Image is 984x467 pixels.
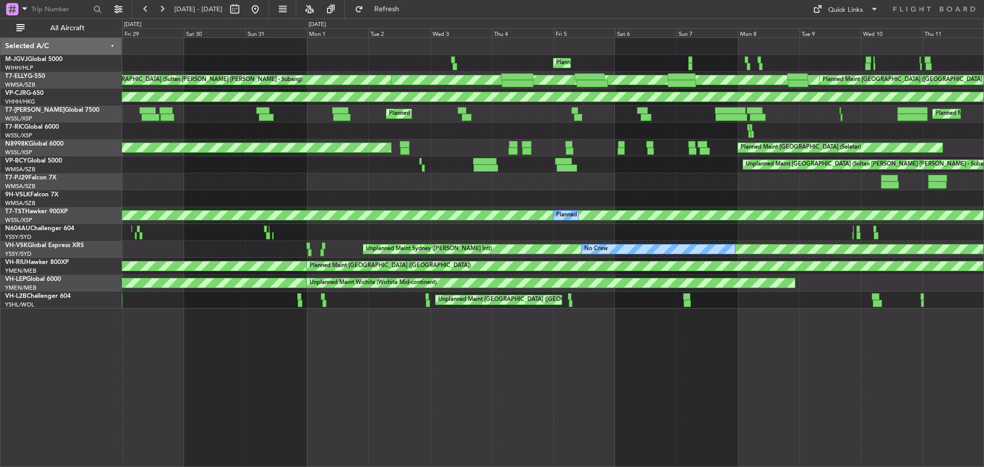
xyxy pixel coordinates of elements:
div: Unplanned Maint Sydney ([PERSON_NAME] Intl) [366,241,492,257]
button: Refresh [350,1,412,17]
div: Thu 11 [922,28,984,37]
a: WSSL/XSP [5,149,32,156]
div: No Crew [584,241,608,257]
a: YMEN/MEB [5,267,36,275]
a: VH-VSKGlobal Express XRS [5,242,84,249]
span: Refresh [365,6,408,13]
div: Wed 10 [861,28,922,37]
a: N8998KGlobal 6000 [5,141,64,147]
div: Mon 1 [307,28,368,37]
a: T7-[PERSON_NAME]Global 7500 [5,107,99,113]
a: WMSA/SZB [5,166,35,173]
span: N604AU [5,226,30,232]
div: Unplanned Maint [GEOGRAPHIC_DATA] ([GEOGRAPHIC_DATA]) [438,292,607,308]
a: VP-BCYGlobal 5000 [5,158,62,164]
span: VP-CJR [5,90,26,96]
span: VH-L2B [5,293,27,299]
a: YSSY/SYD [5,233,31,241]
button: Quick Links [808,1,884,17]
div: [DATE] [124,21,141,29]
span: T7-RIC [5,124,24,130]
a: T7-RICGlobal 6000 [5,124,59,130]
a: YSSY/SYD [5,250,31,258]
div: Planned Maint [GEOGRAPHIC_DATA] ([GEOGRAPHIC_DATA]) [310,258,471,274]
span: T7-TST [5,209,25,215]
a: WMSA/SZB [5,182,35,190]
span: VH-LEP [5,276,26,282]
div: [DATE] [309,21,326,29]
a: WMSA/SZB [5,81,35,89]
div: Fri 5 [553,28,615,37]
span: T7-ELLY [5,73,28,79]
a: WSSL/XSP [5,216,32,224]
div: Sun 31 [245,28,307,37]
span: All Aircraft [27,25,108,32]
div: Planned Maint Dubai (Al Maktoum Intl) [389,106,490,121]
a: WSSL/XSP [5,132,32,139]
span: M-JGVJ [5,56,28,63]
span: T7-PJ29 [5,175,28,181]
a: M-JGVJGlobal 5000 [5,56,63,63]
span: VH-VSK [5,242,28,249]
a: VH-LEPGlobal 6000 [5,276,61,282]
div: Mon 8 [738,28,799,37]
a: WIHH/HLP [5,64,33,72]
span: 9H-VSLK [5,192,30,198]
a: N604AUChallenger 604 [5,226,74,232]
a: T7-ELLYG-550 [5,73,45,79]
a: WSSL/XSP [5,115,32,123]
div: Planned Maint [GEOGRAPHIC_DATA] (Seletar) [556,55,676,71]
div: Planned Maint [GEOGRAPHIC_DATA] (Sultan [PERSON_NAME] [PERSON_NAME] - Subang) [64,72,302,88]
a: T7-PJ29Falcon 7X [5,175,56,181]
a: VH-L2BChallenger 604 [5,293,71,299]
div: Sat 30 [184,28,245,37]
button: All Aircraft [11,20,111,36]
a: 9H-VSLKFalcon 7X [5,192,58,198]
div: Wed 3 [430,28,492,37]
span: [DATE] - [DATE] [174,5,222,14]
span: VP-BCY [5,158,27,164]
a: VH-RIUHawker 800XP [5,259,69,266]
span: VH-RIU [5,259,26,266]
a: YSHL/WOL [5,301,34,309]
div: Sat 6 [615,28,676,37]
div: Quick Links [828,5,863,15]
a: YMEN/MEB [5,284,36,292]
div: Fri 29 [122,28,184,37]
span: N8998K [5,141,29,147]
a: VHHH/HKG [5,98,35,106]
a: VP-CJRG-650 [5,90,44,96]
span: T7-[PERSON_NAME] [5,107,65,113]
a: WMSA/SZB [5,199,35,207]
div: Planned Maint [GEOGRAPHIC_DATA] (Seletar) [741,140,861,155]
input: Trip Number [31,2,90,17]
div: Thu 4 [492,28,553,37]
div: Tue 9 [799,28,861,37]
div: Unplanned Maint Wichita (Wichita Mid-continent) [310,275,437,291]
a: T7-TSTHawker 900XP [5,209,68,215]
div: Planned Maint [556,208,593,223]
div: Sun 7 [676,28,738,37]
div: Tue 2 [368,28,430,37]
